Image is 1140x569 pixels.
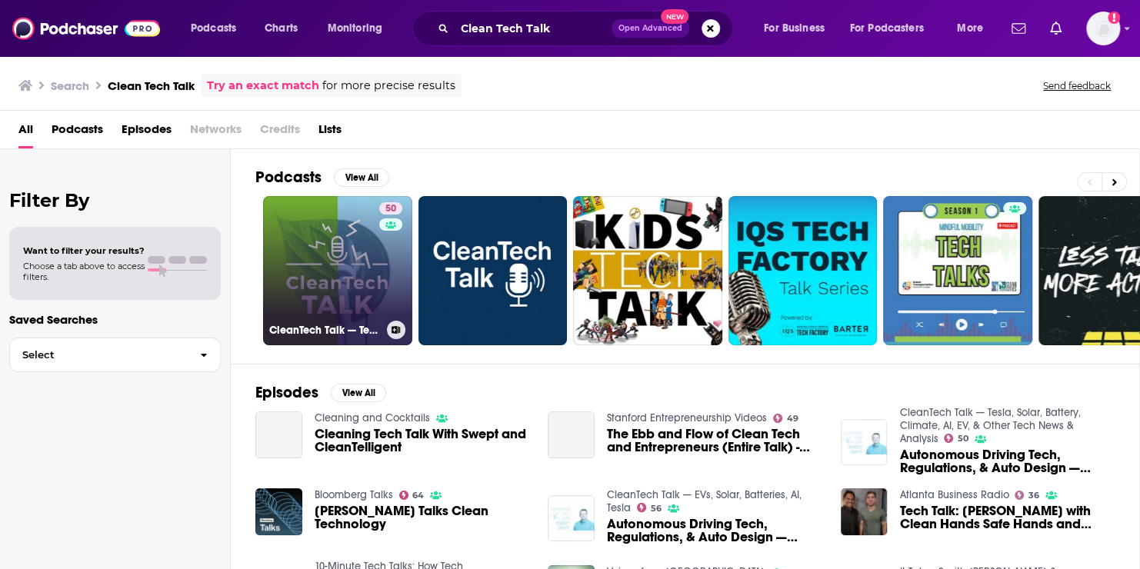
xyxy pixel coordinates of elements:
[1005,15,1032,42] a: Show notifications dropdown
[637,503,662,512] a: 56
[1086,12,1120,45] button: Show profile menu
[52,117,103,148] a: Podcasts
[1015,491,1039,500] a: 36
[9,338,221,372] button: Select
[315,428,530,454] a: Cleaning Tech Talk With Swept and CleanTelligent
[773,414,798,423] a: 49
[946,16,1002,41] button: open menu
[265,18,298,39] span: Charts
[841,488,888,535] img: Tech Talk: Chris Hermann with Clean Hands Safe Hands and Atandra Burman with RCE
[207,77,319,95] a: Try an exact match
[607,488,802,514] a: CleanTech Talk — EVs, Solar, Batteries, AI, Tesla
[944,434,968,443] a: 50
[399,491,425,500] a: 64
[787,415,798,422] span: 49
[841,419,888,466] img: Autonomous Driving Tech, Regulations, & Auto Design — CleanTech Talk with Cruise's Robert Grant
[255,16,307,41] a: Charts
[18,117,33,148] a: All
[899,406,1080,445] a: CleanTech Talk — Tesla, Solar, Battery, Climate, AI, EV, & Other Tech News & Analysis
[899,448,1115,474] a: Autonomous Driving Tech, Regulations, & Auto Design — CleanTech Talk with Cruise's Robert Grant
[899,504,1115,531] a: Tech Talk: Chris Hermann with Clean Hands Safe Hands and Atandra Burman with RCE
[1044,15,1068,42] a: Show notifications dropdown
[260,117,300,148] span: Credits
[255,168,389,187] a: PodcastsView All
[607,428,822,454] a: The Ebb and Flow of Clean Tech and Entrepreneurs (Entire Talk) - Carlos Perea (Miox)
[957,18,983,39] span: More
[315,488,393,501] a: Bloomberg Talks
[269,324,381,337] h3: CleanTech Talk — Tesla, Solar, Battery, Climate, AI, EV, & Other Tech News & Analysis
[315,504,530,531] a: Daniel Lurie Talks Clean Technology
[661,9,688,24] span: New
[315,411,430,424] a: Cleaning and Cocktails
[23,245,145,256] span: Want to filter your results?
[607,517,822,544] a: Autonomous Driving Tech, Regulations, & Auto Design — CleanTech Talk with Cruise's Robert Grant
[455,16,612,41] input: Search podcasts, credits, & more...
[651,505,662,512] span: 56
[9,312,221,327] p: Saved Searches
[9,189,221,211] h2: Filter By
[607,411,767,424] a: Stanford Entrepreneurship Videos
[331,384,386,402] button: View All
[180,16,256,41] button: open menu
[548,495,595,542] img: Autonomous Driving Tech, Regulations, & Auto Design — CleanTech Talk with Cruise's Robert Grant
[548,411,595,458] a: The Ebb and Flow of Clean Tech and Entrepreneurs (Entire Talk) - Carlos Perea (Miox)
[850,18,924,39] span: For Podcasters
[328,18,382,39] span: Monitoring
[23,261,145,282] span: Choose a tab above to access filters.
[612,19,689,38] button: Open AdvancedNew
[318,117,342,148] a: Lists
[899,448,1115,474] span: Autonomous Driving Tech, Regulations, & Auto Design — CleanTech Talk with [PERSON_NAME]'s [PERSON...
[607,517,822,544] span: Autonomous Driving Tech, Regulations, & Auto Design — CleanTech Talk with [PERSON_NAME]'s [PERSON...
[607,428,822,454] span: The Ebb and Flow of Clean Tech and Entrepreneurs (Entire Talk) - [PERSON_NAME] (Miox)
[334,168,389,187] button: View All
[753,16,844,41] button: open menu
[385,201,396,217] span: 50
[255,411,302,458] a: Cleaning Tech Talk With Swept and CleanTelligent
[190,117,242,148] span: Networks
[191,18,236,39] span: Podcasts
[958,435,968,442] span: 50
[255,168,322,187] h2: Podcasts
[1108,12,1120,24] svg: Add a profile image
[263,196,412,345] a: 50CleanTech Talk — Tesla, Solar, Battery, Climate, AI, EV, & Other Tech News & Analysis
[899,488,1008,501] a: Atlanta Business Radio
[255,383,386,402] a: EpisodesView All
[10,350,188,360] span: Select
[315,504,530,531] span: [PERSON_NAME] Talks Clean Technology
[379,202,402,215] a: 50
[255,383,318,402] h2: Episodes
[840,16,946,41] button: open menu
[317,16,402,41] button: open menu
[899,504,1115,531] span: Tech Talk: [PERSON_NAME] with Clean Hands Safe Hands and [PERSON_NAME] with RCE
[322,77,455,95] span: for more precise results
[412,492,424,499] span: 64
[618,25,682,32] span: Open Advanced
[51,78,89,93] h3: Search
[1038,79,1115,92] button: Send feedback
[108,78,195,93] h3: Clean Tech Talk
[427,11,748,46] div: Search podcasts, credits, & more...
[764,18,825,39] span: For Business
[1028,492,1039,499] span: 36
[122,117,172,148] a: Episodes
[1086,12,1120,45] span: Logged in as roneledotsonRAD
[255,488,302,535] img: Daniel Lurie Talks Clean Technology
[1086,12,1120,45] img: User Profile
[12,14,160,43] img: Podchaser - Follow, Share and Rate Podcasts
